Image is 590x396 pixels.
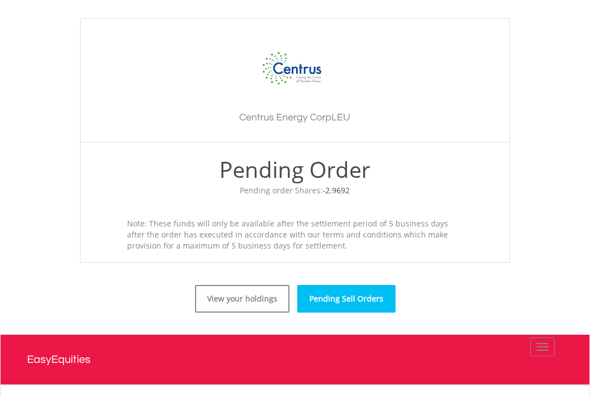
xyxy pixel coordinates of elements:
[27,335,563,384] a: EasyEquities
[240,185,350,196] span: Pending order Shares:
[119,218,472,251] div: Note: These funds will only be available after the settlement period of 5 business days after the...
[92,110,498,125] h3: Centrus Energy Corp
[254,41,336,99] img: EQU.US.LEU.png
[195,285,289,313] a: View your holdings
[323,185,350,196] span: -2.9692
[297,285,396,313] a: Pending Sell Orders
[92,154,498,185] div: Pending Order
[331,112,350,123] span: LEU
